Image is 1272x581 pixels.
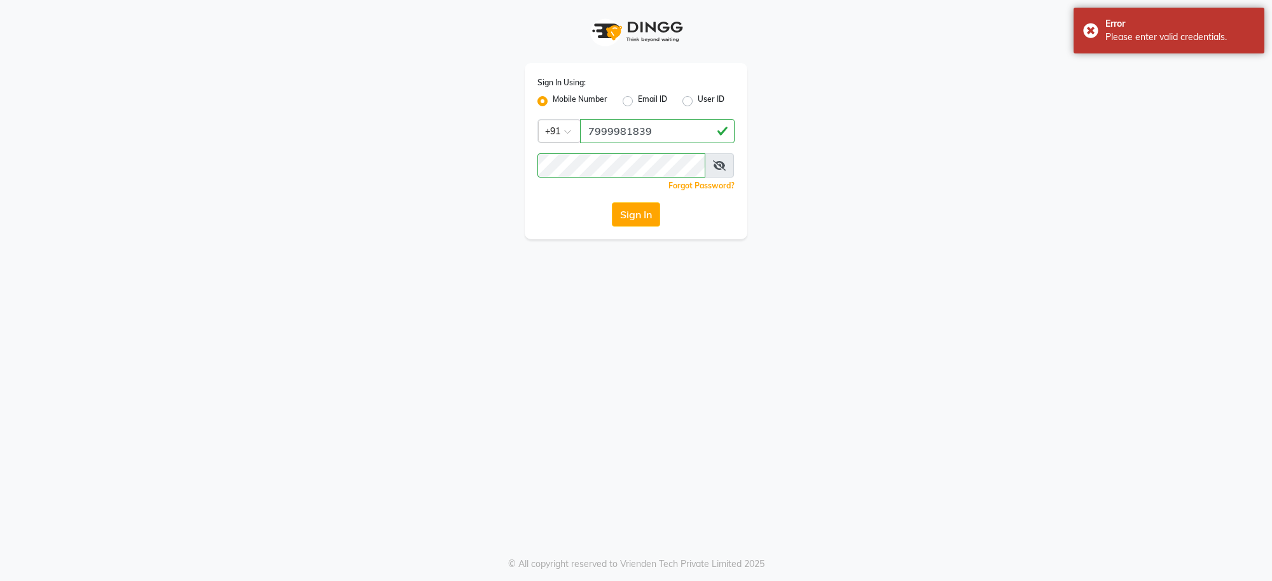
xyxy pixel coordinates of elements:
label: Sign In Using: [537,77,586,88]
a: Forgot Password? [668,181,735,190]
input: Username [537,153,705,178]
input: Username [580,119,735,143]
img: logo1.svg [585,13,687,50]
label: Mobile Number [553,94,607,109]
div: Please enter valid credentials. [1105,31,1255,44]
label: User ID [698,94,724,109]
div: Error [1105,17,1255,31]
button: Sign In [612,202,660,227]
label: Email ID [638,94,667,109]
